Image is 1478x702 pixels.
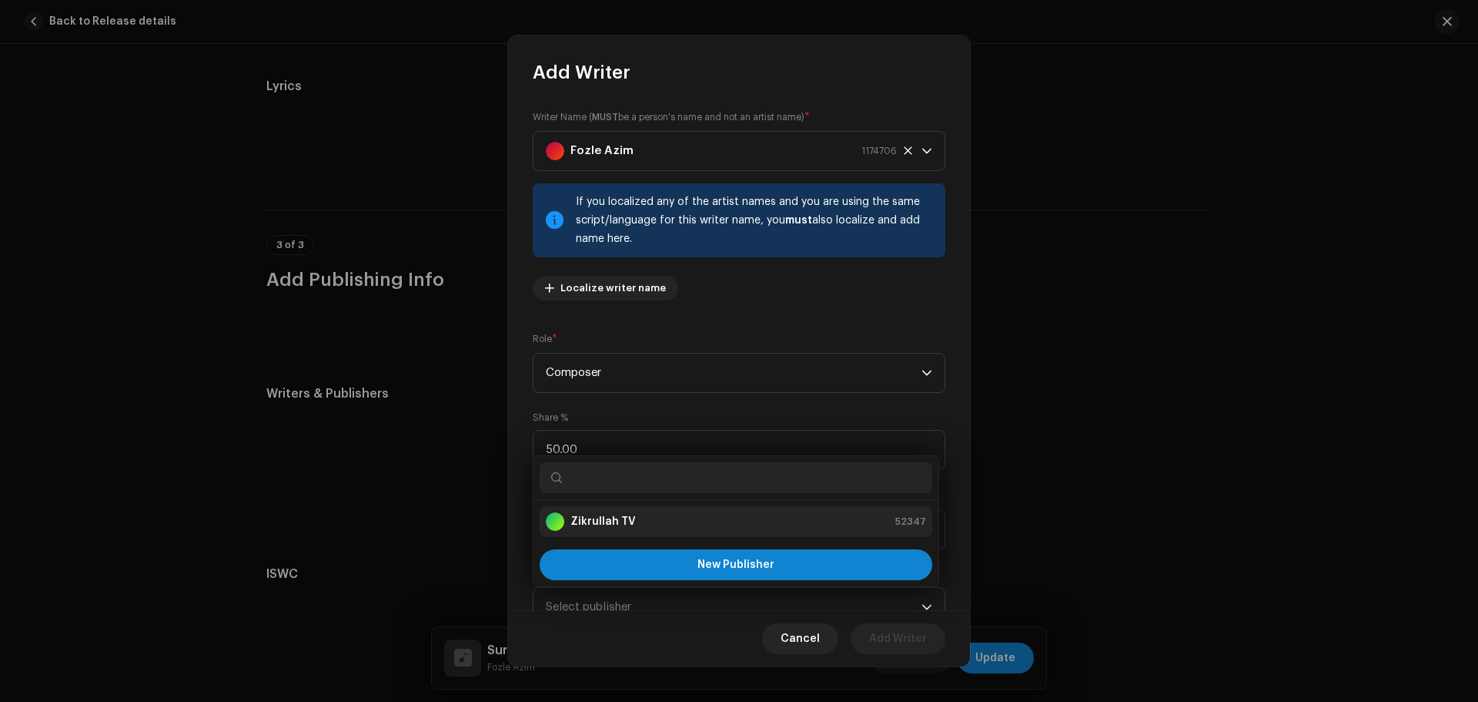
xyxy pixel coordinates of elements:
[921,132,932,170] div: dropdown trigger
[540,549,932,580] button: New Publisher
[851,623,945,654] button: Add Writer
[861,132,897,170] span: 1174706
[697,559,774,570] span: New Publisher
[546,588,921,626] span: Select publisher
[546,601,631,613] span: Select publisher
[533,430,945,470] input: Enter share %
[533,276,678,301] button: Localize writer name
[540,506,932,537] li: Zikrullah TV
[546,354,921,392] span: Composer
[785,215,812,226] strong: must
[533,331,552,347] small: Role
[762,623,838,654] button: Cancel
[533,411,568,424] label: Share %
[546,132,921,170] span: Fozle Azim
[533,500,938,543] ul: Option List
[570,132,634,170] strong: Fozle Azim
[533,60,630,85] span: Add Writer
[533,109,804,125] small: Writer Name ( be a person's name and not an artist name)
[781,623,820,654] span: Cancel
[869,623,927,654] span: Add Writer
[576,193,933,248] div: If you localized any of the artist names and you are using the same script/language for this writ...
[560,273,666,304] span: Localize writer name
[592,113,618,122] strong: MUST
[570,514,636,529] strong: Zikrullah TV
[895,514,926,529] span: 52347
[921,588,932,626] div: dropdown trigger
[921,354,932,392] div: dropdown trigger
